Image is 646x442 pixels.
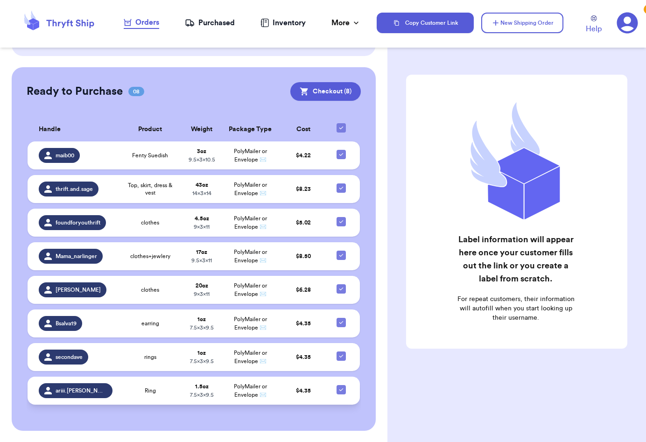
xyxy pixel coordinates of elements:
span: 9 x 3 x 11 [194,291,210,297]
th: Product [118,118,183,141]
span: 9 x 3 x 11 [194,224,210,230]
a: Orders [124,17,159,29]
span: earring [141,320,159,327]
a: Inventory [260,17,306,28]
a: Help [586,15,602,35]
span: thrift.and.sage [56,185,93,193]
span: [PERSON_NAME] [56,286,101,294]
button: Copy Customer Link [377,13,474,33]
th: Package Type [221,118,280,141]
strong: 4.5 oz [195,216,209,221]
span: PolyMailer or Envelope ✉️ [234,316,267,330]
span: clothes [141,219,159,226]
span: $ 6.28 [296,287,311,293]
span: clothes [141,286,159,294]
span: 7.5 x 3 x 9.5 [190,358,214,364]
span: PolyMailer or Envelope ✉️ [234,249,267,263]
div: More [331,17,361,28]
span: secondave [56,353,83,361]
span: Handle [39,125,61,134]
button: Checkout (8) [290,82,361,101]
span: foundforyouthrift [56,219,100,226]
span: 9.5 x 3 x 11 [191,258,212,263]
span: $ 4.35 [296,354,311,360]
th: Cost [280,118,328,141]
span: 08 [128,87,144,96]
span: $ 4.35 [296,388,311,393]
span: PolyMailer or Envelope ✉️ [234,182,267,196]
button: New Shipping Order [481,13,563,33]
span: $ 4.22 [296,153,311,158]
strong: 1.5 oz [195,384,209,389]
span: Fenty Suedish [132,152,168,159]
strong: 43 oz [196,182,208,188]
span: Bsalva19 [56,320,77,327]
span: Top, skirt, dress & vest [124,182,177,196]
span: ariii.[PERSON_NAME] [56,387,107,394]
span: $ 8.50 [296,253,311,259]
span: Mama_narlinger [56,253,97,260]
span: 9.5 x 3 x 10.5 [189,157,215,162]
span: PolyMailer or Envelope ✉️ [234,283,267,297]
div: Orders [124,17,159,28]
strong: 1 oz [197,350,206,356]
span: clothes+jewlery [130,253,170,260]
span: PolyMailer or Envelope ✉️ [234,216,267,230]
strong: 17 oz [196,249,207,255]
span: $ 5.02 [296,220,311,225]
span: Help [586,23,602,35]
p: For repeat customers, their information will autofill when you start looking up their username. [455,295,577,323]
span: 7.5 x 3 x 9.5 [190,392,214,398]
span: rings [144,353,156,361]
strong: 1 oz [197,316,206,322]
span: Ring [145,387,156,394]
h2: Label information will appear here once your customer fills out the link or you create a label fr... [455,233,577,285]
a: Purchased [185,17,235,28]
strong: 20 oz [196,283,208,288]
span: $ 4.35 [296,321,311,326]
span: 14 x 3 x 14 [192,190,211,196]
span: PolyMailer or Envelope ✉️ [234,350,267,364]
span: PolyMailer or Envelope ✉️ [234,148,267,162]
th: Weight [183,118,221,141]
span: maib00 [56,152,74,159]
strong: 3 oz [197,148,206,154]
span: PolyMailer or Envelope ✉️ [234,384,267,398]
span: 7.5 x 3 x 9.5 [190,325,214,330]
span: $ 8.23 [296,186,311,192]
a: 1 [617,12,638,34]
h2: Ready to Purchase [27,84,123,99]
